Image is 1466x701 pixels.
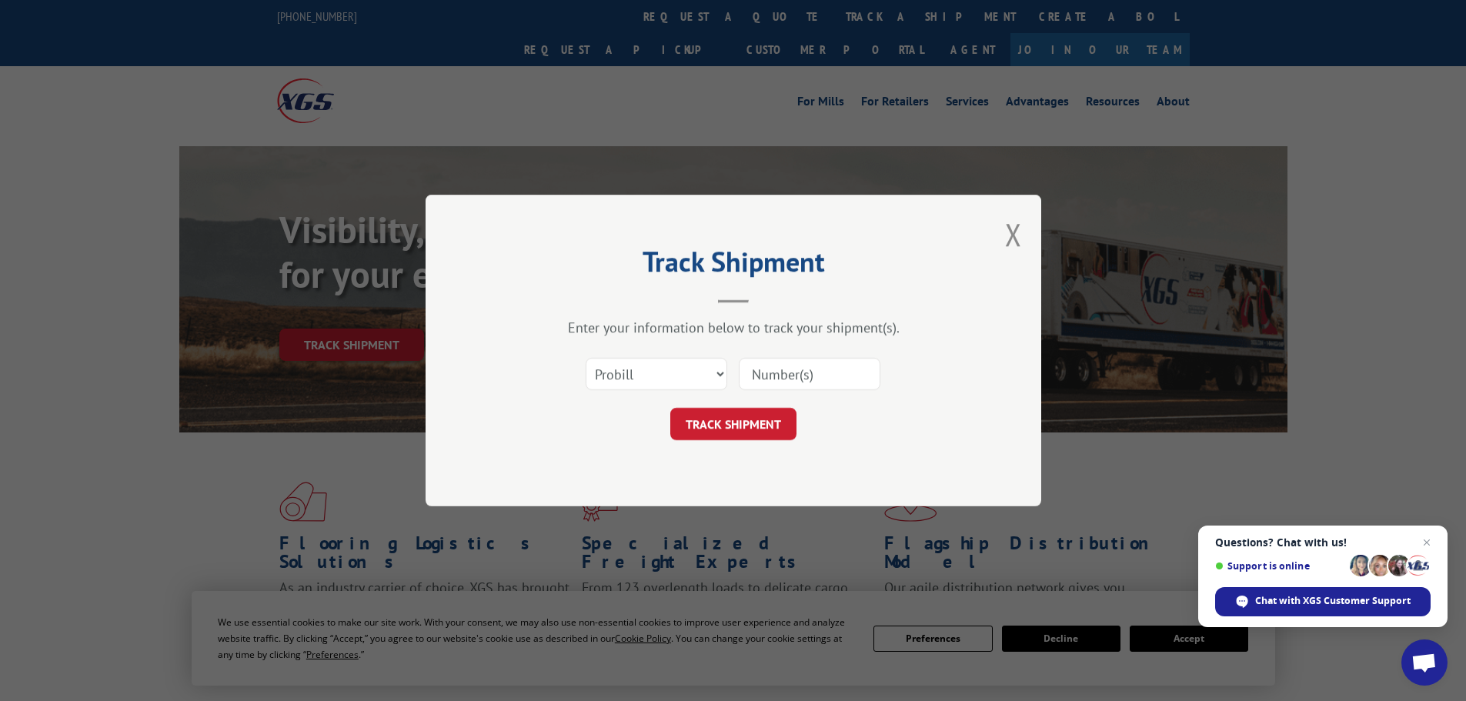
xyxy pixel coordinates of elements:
[1215,560,1344,572] span: Support is online
[739,358,880,390] input: Number(s)
[1401,639,1448,686] div: Open chat
[503,319,964,336] div: Enter your information below to track your shipment(s).
[1255,594,1411,608] span: Chat with XGS Customer Support
[1418,533,1436,552] span: Close chat
[1005,214,1022,255] button: Close modal
[503,251,964,280] h2: Track Shipment
[1215,536,1431,549] span: Questions? Chat with us!
[670,408,796,440] button: TRACK SHIPMENT
[1215,587,1431,616] div: Chat with XGS Customer Support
